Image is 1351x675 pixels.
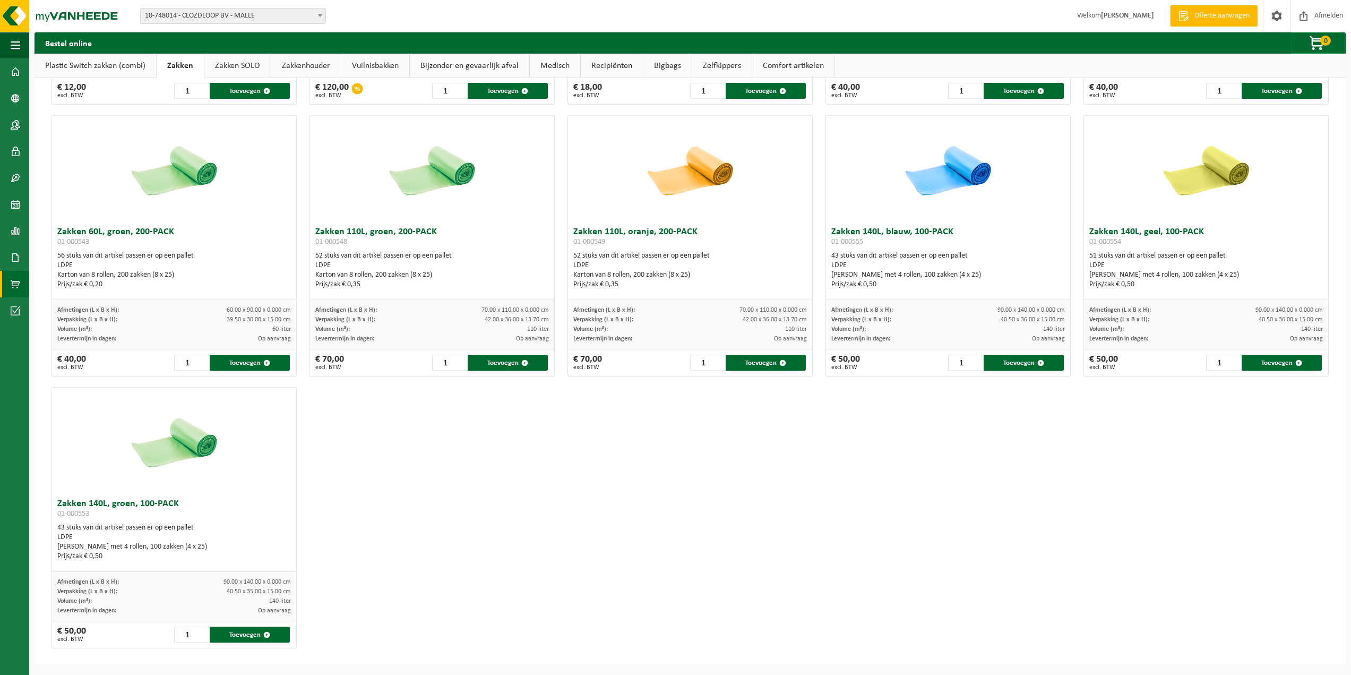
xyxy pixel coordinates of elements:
input: 1 [1206,355,1241,371]
span: 42.00 x 36.00 x 13.70 cm [743,317,807,323]
div: € 70,00 [315,355,344,371]
div: LDPE [831,261,1065,270]
div: 43 stuks van dit artikel passen er op een pallet [831,251,1065,289]
div: Karton van 8 rollen, 200 zakken (8 x 25) [573,270,807,280]
button: Toevoegen [210,627,290,643]
button: Toevoegen [726,83,806,99]
span: 40.50 x 36.00 x 15.00 cm [1259,317,1323,323]
div: € 50,00 [1089,355,1118,371]
span: 01-000554 [1089,238,1121,246]
input: 1 [1206,83,1241,99]
span: Afmetingen (L x B x H): [57,579,119,585]
span: Volume (m³): [1089,326,1124,332]
span: excl. BTW [573,92,602,99]
img: 01-000553 [121,388,227,494]
span: Levertermijn in dagen: [1089,336,1148,342]
a: Zakken SOLO [204,54,271,78]
h3: Zakken 60L, groen, 200-PACK [57,227,291,249]
span: Op aanvraag [1032,336,1065,342]
span: excl. BTW [315,364,344,371]
span: Verpakking (L x B x H): [831,317,891,323]
span: excl. BTW [831,364,860,371]
img: 01-000543 [121,116,227,222]
span: Afmetingen (L x B x H): [315,307,377,313]
span: Op aanvraag [774,336,807,342]
span: Offerte aanvragen [1192,11,1252,21]
span: Afmetingen (L x B x H): [1089,307,1151,313]
div: 56 stuks van dit artikel passen er op een pallet [57,251,291,289]
div: Karton van 8 rollen, 200 zakken (8 x 25) [315,270,549,280]
span: 110 liter [527,326,549,332]
span: 90.00 x 140.00 x 0.000 cm [1255,307,1323,313]
span: 140 liter [1043,326,1065,332]
div: Karton van 8 rollen, 200 zakken (8 x 25) [57,270,291,280]
a: Recipiënten [581,54,643,78]
span: Afmetingen (L x B x H): [831,307,893,313]
div: Prijs/zak € 0,35 [315,280,549,289]
span: 110 liter [785,326,807,332]
input: 1 [690,83,725,99]
div: € 50,00 [57,627,86,643]
span: Verpakking (L x B x H): [1089,317,1149,323]
a: Zakkenhouder [271,54,341,78]
button: Toevoegen [468,83,548,99]
div: 52 stuks van dit artikel passen er op een pallet [315,251,549,289]
div: 51 stuks van dit artikel passen er op een pallet [1089,251,1323,289]
h2: Bestel online [35,32,102,53]
div: LDPE [315,261,549,270]
div: [PERSON_NAME] met 4 rollen, 100 zakken (4 x 25) [1089,270,1323,280]
span: Op aanvraag [516,336,549,342]
span: Afmetingen (L x B x H): [57,307,119,313]
div: € 70,00 [573,355,602,371]
a: Bijzonder en gevaarlijk afval [410,54,529,78]
img: 01-000555 [895,116,1001,222]
div: € 120,00 [315,83,349,99]
span: Levertermijn in dagen: [57,336,116,342]
span: 70.00 x 110.00 x 0.000 cm [481,307,549,313]
span: 140 liter [1301,326,1323,332]
a: Bigbags [643,54,692,78]
div: Prijs/zak € 0,35 [573,280,807,289]
span: 01-000548 [315,238,347,246]
span: excl. BTW [57,364,86,371]
span: 90.00 x 140.00 x 0.000 cm [223,579,291,585]
div: LDPE [1089,261,1323,270]
span: excl. BTW [831,92,860,99]
div: [PERSON_NAME] met 4 rollen, 100 zakken (4 x 25) [57,542,291,552]
div: € 50,00 [831,355,860,371]
h3: Zakken 110L, oranje, 200-PACK [573,227,807,249]
span: 60 liter [272,326,291,332]
span: 42.00 x 36.00 x 13.70 cm [485,317,549,323]
div: € 40,00 [57,355,86,371]
div: LDPE [573,261,807,270]
span: Levertermijn in dagen: [573,336,632,342]
a: Zelfkippers [692,54,752,78]
h3: Zakken 140L, geel, 100-PACK [1089,227,1323,249]
div: € 40,00 [1089,83,1118,99]
span: Op aanvraag [258,608,291,614]
button: Toevoegen [984,355,1064,371]
span: Verpakking (L x B x H): [57,317,117,323]
div: Prijs/zak € 0,50 [831,280,1065,289]
h3: Zakken 140L, groen, 100-PACK [57,499,291,520]
button: Toevoegen [468,355,548,371]
div: € 40,00 [831,83,860,99]
div: [PERSON_NAME] met 4 rollen, 100 zakken (4 x 25) [831,270,1065,280]
input: 1 [174,83,209,99]
div: 52 stuks van dit artikel passen er op een pallet [573,251,807,289]
span: Volume (m³): [57,598,92,604]
div: Prijs/zak € 0,50 [1089,280,1323,289]
span: 40.50 x 36.00 x 15.00 cm [1001,317,1065,323]
button: Toevoegen [1242,83,1322,99]
div: LDPE [57,261,291,270]
span: excl. BTW [315,92,349,99]
a: Vuilnisbakken [341,54,409,78]
a: Zakken [157,54,204,78]
span: 01-000549 [573,238,605,246]
span: 60.00 x 90.00 x 0.000 cm [227,307,291,313]
div: 43 stuks van dit artikel passen er op een pallet [57,523,291,561]
span: 01-000553 [57,510,89,518]
strong: [PERSON_NAME] [1101,12,1154,20]
span: Volume (m³): [831,326,866,332]
div: Prijs/zak € 0,50 [57,552,291,561]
